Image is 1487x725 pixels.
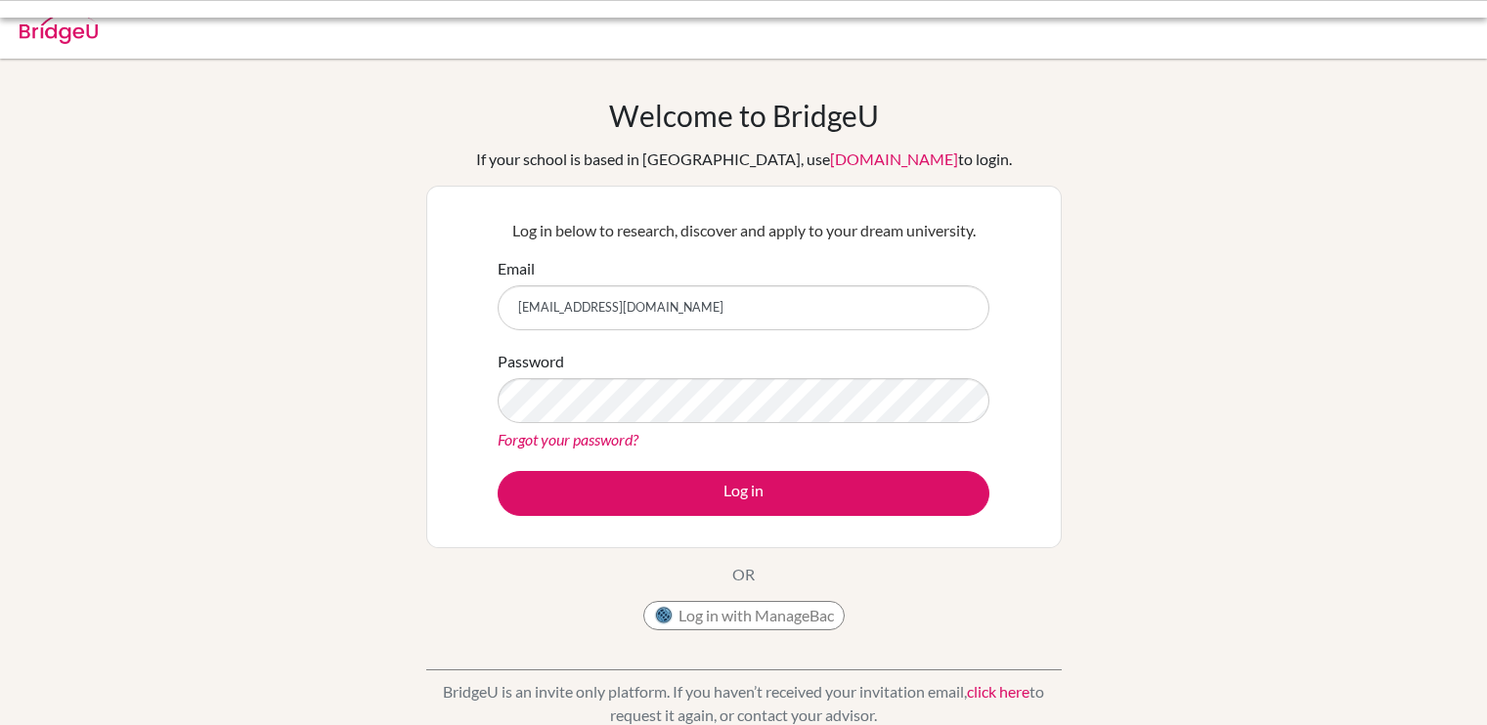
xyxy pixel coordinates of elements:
[498,430,638,448] a: Forgot your password?
[177,16,1018,39] div: Invalid email or password.
[498,219,989,242] p: Log in below to research, discover and apply to your dream university.
[609,98,879,133] h1: Welcome to BridgeU
[498,350,564,373] label: Password
[643,601,845,630] button: Log in with ManageBac
[967,682,1029,701] a: click here
[498,471,989,516] button: Log in
[830,149,958,168] a: [DOMAIN_NAME]
[20,13,98,44] img: Bridge-U
[476,148,1012,171] div: If your school is based in [GEOGRAPHIC_DATA], use to login.
[498,257,535,280] label: Email
[732,563,755,586] p: OR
